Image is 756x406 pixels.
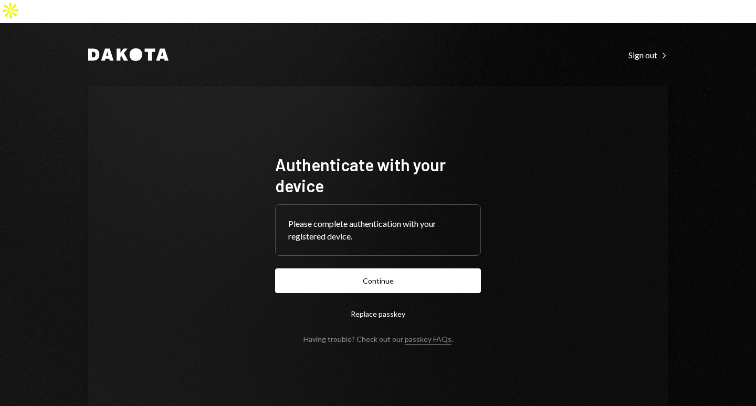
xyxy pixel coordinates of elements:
[275,268,481,293] button: Continue
[275,301,481,326] button: Replace passkey
[275,154,481,196] h1: Authenticate with your device
[628,50,668,60] div: Sign out
[628,49,668,60] a: Sign out
[405,335,451,345] a: passkey FAQs
[288,217,468,243] div: Please complete authentication with your registered device.
[303,335,453,343] div: Having trouble? Check out our .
